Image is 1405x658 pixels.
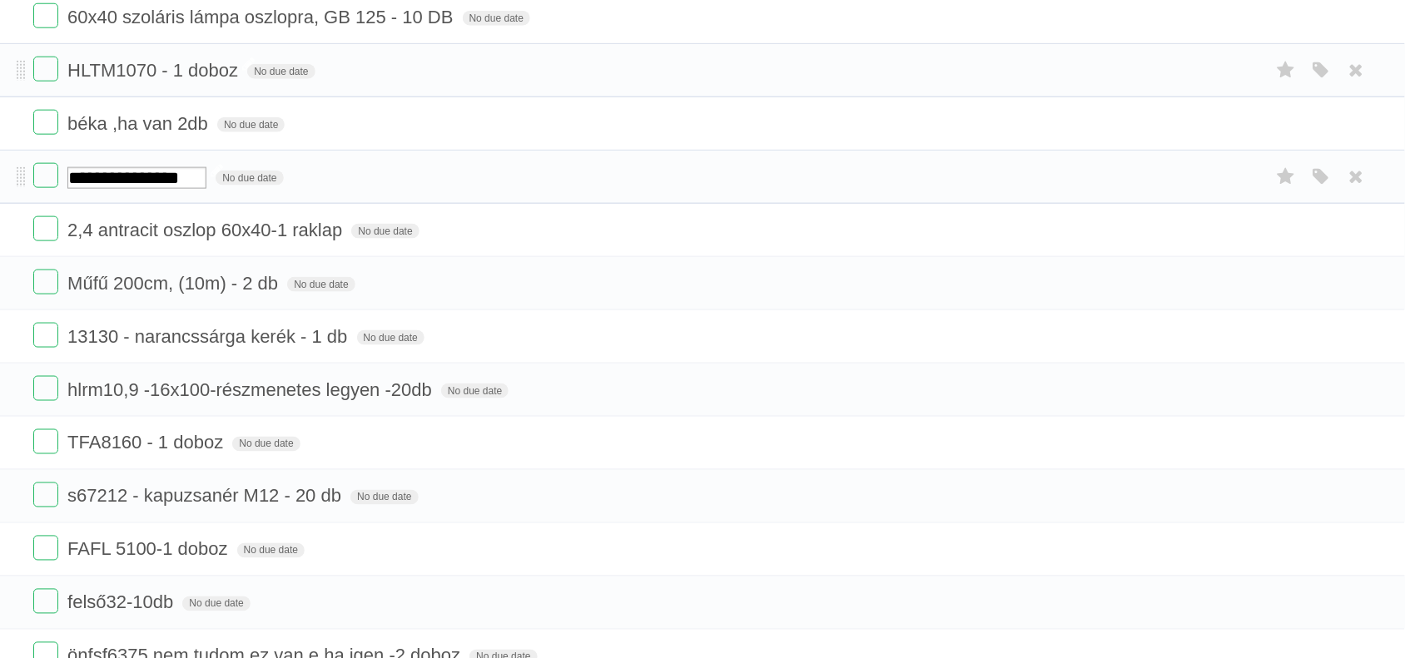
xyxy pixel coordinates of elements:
label: Done [33,3,58,28]
span: béka ,ha van 2db [67,113,212,134]
span: No due date [350,490,418,505]
span: FAFL 5100-1 doboz [67,539,231,560]
span: No due date [237,543,305,558]
span: No due date [247,64,315,79]
span: No due date [287,277,355,292]
label: Done [33,57,58,82]
span: s67212 - kapuzsanér M12 - 20 db [67,486,345,507]
span: TFA8160 - 1 doboz [67,433,227,453]
span: No due date [232,437,300,452]
label: Done [33,323,58,348]
span: No due date [463,11,530,26]
label: Star task [1270,163,1302,190]
span: HLTM1070 - 1 doboz [67,60,242,81]
span: Műfű 200cm, (10m) - 2 db [67,273,282,294]
label: Done [33,110,58,135]
span: No due date [357,330,424,345]
span: felső32-10db [67,592,177,613]
label: Done [33,589,58,614]
label: Done [33,216,58,241]
label: Done [33,163,58,188]
span: No due date [216,171,283,186]
span: No due date [217,117,285,132]
label: Star task [1270,57,1302,84]
label: Done [33,270,58,294]
label: Done [33,536,58,561]
span: 13130 - narancssárga kerék - 1 db [67,326,351,347]
span: 2,4 antracit oszlop 60x40-1 raklap [67,220,346,240]
span: No due date [441,383,509,398]
label: Done [33,429,58,454]
span: No due date [351,224,419,239]
span: 60x40 szoláris lámpa oszlopra, GB 125 - 10 DB [67,7,457,27]
label: Done [33,482,58,507]
span: No due date [182,596,250,611]
label: Done [33,376,58,401]
span: hlrm10,9 -16x100-részmenetes legyen -20db [67,379,436,400]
